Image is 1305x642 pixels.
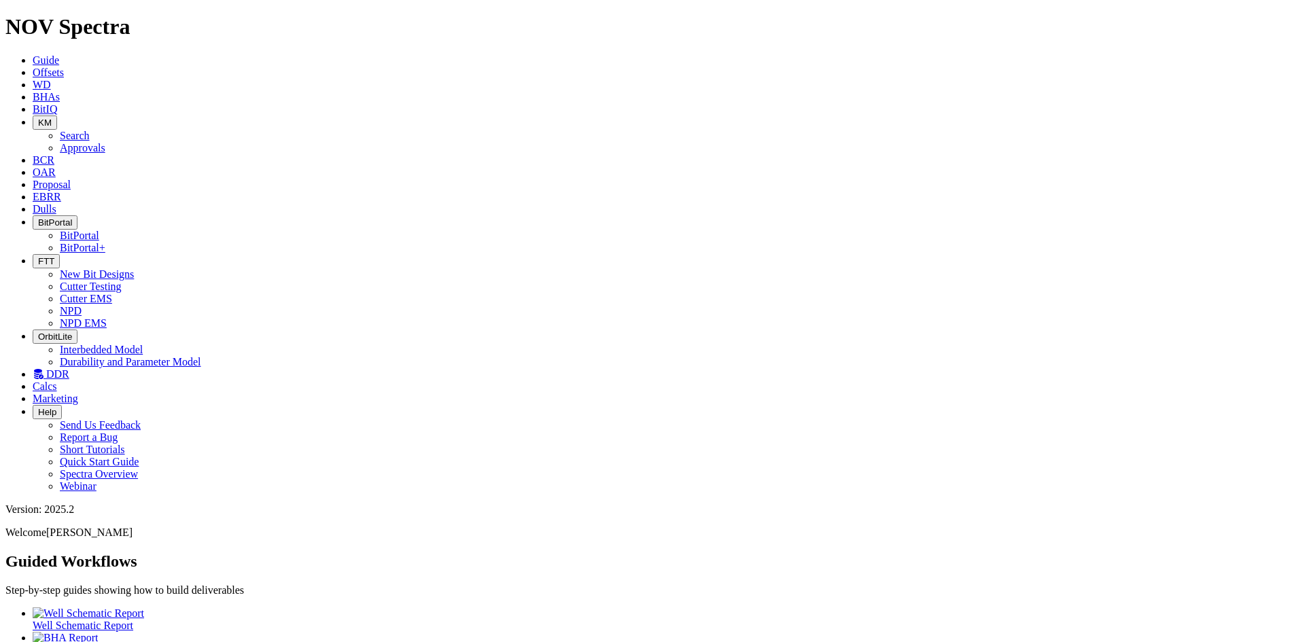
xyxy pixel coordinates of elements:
[60,230,99,241] a: BitPortal
[33,620,133,631] span: Well Schematic Report
[33,67,64,78] a: Offsets
[38,118,52,128] span: KM
[60,305,82,317] a: NPD
[33,254,60,268] button: FTT
[38,256,54,266] span: FTT
[33,166,56,178] a: OAR
[33,203,56,215] a: Dulls
[38,217,72,228] span: BitPortal
[33,329,77,344] button: OrbitLite
[33,54,59,66] a: Guide
[60,356,201,368] a: Durability and Parameter Model
[38,332,72,342] span: OrbitLite
[60,242,105,253] a: BitPortal+
[33,607,1300,631] a: Well Schematic Report Well Schematic Report
[5,14,1300,39] h1: NOV Spectra
[60,281,122,292] a: Cutter Testing
[60,268,134,280] a: New Bit Designs
[33,191,61,202] a: EBRR
[60,444,125,455] a: Short Tutorials
[60,431,118,443] a: Report a Bug
[60,293,112,304] a: Cutter EMS
[60,142,105,154] a: Approvals
[33,115,57,130] button: KM
[60,419,141,431] a: Send Us Feedback
[46,368,69,380] span: DDR
[60,468,138,480] a: Spectra Overview
[33,380,57,392] a: Calcs
[60,456,139,467] a: Quick Start Guide
[5,552,1300,571] h2: Guided Workflows
[60,480,97,492] a: Webinar
[60,317,107,329] a: NPD EMS
[33,103,57,115] a: BitIQ
[33,393,78,404] a: Marketing
[33,179,71,190] a: Proposal
[5,503,1300,516] div: Version: 2025.2
[60,130,90,141] a: Search
[33,405,62,419] button: Help
[33,607,144,620] img: Well Schematic Report
[38,407,56,417] span: Help
[33,91,60,103] a: BHAs
[60,344,143,355] a: Interbedded Model
[33,215,77,230] button: BitPortal
[5,527,1300,539] p: Welcome
[46,527,133,538] span: [PERSON_NAME]
[33,154,54,166] a: BCR
[33,368,69,380] a: DDR
[33,79,51,90] a: WD
[5,584,1300,596] p: Step-by-step guides showing how to build deliverables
